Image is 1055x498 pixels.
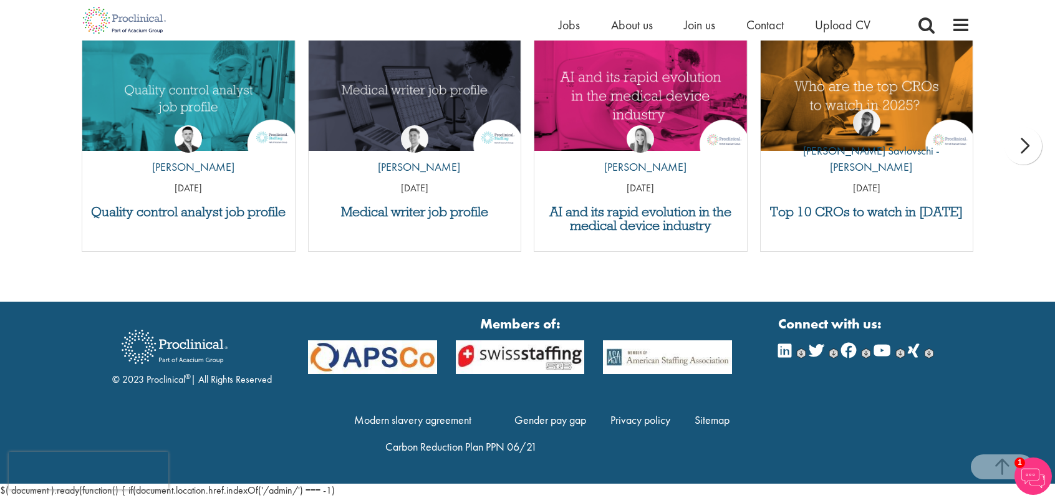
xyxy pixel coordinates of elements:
a: Quality control analyst job profile [89,205,289,219]
strong: Members of: [308,314,732,333]
a: Jobs [559,17,580,33]
p: [PERSON_NAME] [595,159,686,175]
img: APSCo [299,340,446,375]
a: Sitemap [695,413,730,427]
img: quality control analyst job profile [82,41,295,151]
img: ewC57kq8AAAAASUVORK5CYII= [496,411,514,421]
img: Joshua Godden [175,125,202,153]
a: Link to a post [534,41,747,151]
a: Medical writer job profile [315,205,515,219]
p: [PERSON_NAME] [143,159,234,175]
img: Proclinical Recruitment [112,321,237,373]
img: George Watson [401,125,428,153]
a: Privacy policy [610,413,670,427]
img: Medical writer job profile [309,41,521,151]
img: Chatbot [1014,457,1052,495]
a: AI and its rapid evolution in the medical device industry [541,205,741,232]
img: ewC57kq8AAAAASUVORK5CYII= [829,348,839,358]
a: Join us [684,17,715,33]
img: Top 10 CROs 2025 | Proclinical [761,41,973,151]
a: Joshua Godden [PERSON_NAME] [143,125,234,181]
img: APSCo [594,340,741,375]
p: [PERSON_NAME] Savlovschi - [PERSON_NAME] [761,143,973,175]
a: About us [611,17,653,33]
a: Gender pay gap [514,411,586,428]
a: Link to a post [761,41,973,151]
a: Link to a post [82,41,295,151]
span: 1 [1014,457,1025,468]
div: next [1004,127,1042,165]
p: [DATE] [534,181,747,196]
a: George Watson [PERSON_NAME] [369,125,460,181]
p: [PERSON_NAME] [369,159,460,175]
sup: ® [185,371,191,381]
p: [DATE] [82,181,295,196]
p: [DATE] [761,181,973,196]
iframe: reCAPTCHA [9,452,168,489]
img: ewC57kq8AAAAASUVORK5CYII= [367,438,385,448]
img: AI and Its Impact on the Medical Device Industry | Proclinical [534,41,747,151]
div: © 2023 Proclinical | All Rights Reserved [112,320,272,387]
strong: Connect with us: [778,314,934,333]
a: Contact [746,17,784,33]
a: Top 10 CROs to watch in [DATE] [767,205,967,219]
a: Link to a post [309,41,521,151]
a: Modern slavery agreement [354,411,471,428]
img: ewC57kq8AAAAASUVORK5CYII= [861,348,871,358]
img: Theodora Savlovschi - Wicks [853,109,880,136]
img: APSCo [446,340,594,375]
img: ewC57kq8AAAAASUVORK5CYII= [924,348,934,358]
img: ewC57kq8AAAAASUVORK5CYII= [335,411,354,421]
img: ewC57kq8AAAAASUVORK5CYII= [796,348,806,358]
p: [DATE] [309,181,521,196]
a: Carbon Reduction Plan PPN 06/21 [385,438,537,455]
a: Upload CV [815,17,870,33]
img: ewC57kq8AAAAASUVORK5CYII= [895,348,905,358]
img: Hannah Burke [627,125,654,153]
a: Hannah Burke [PERSON_NAME] [595,125,686,181]
a: Theodora Savlovschi - Wicks [PERSON_NAME] Savlovschi - [PERSON_NAME] [761,109,973,181]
